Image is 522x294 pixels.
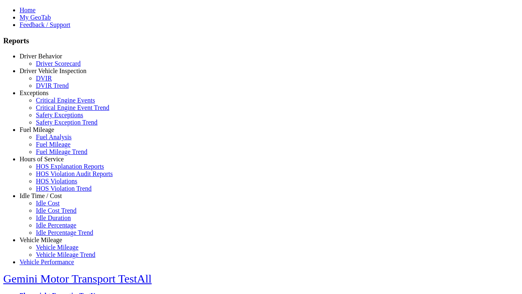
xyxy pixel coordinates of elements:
[36,207,77,214] a: Idle Cost Trend
[36,163,104,170] a: HOS Explanation Reports
[36,244,78,251] a: Vehicle Mileage
[3,36,519,45] h3: Reports
[36,60,81,67] a: Driver Scorecard
[36,119,97,126] a: Safety Exception Trend
[20,192,62,199] a: Idle Time / Cost
[36,200,60,207] a: Idle Cost
[36,251,95,258] a: Vehicle Mileage Trend
[20,236,62,243] a: Vehicle Mileage
[36,170,113,177] a: HOS Violation Audit Reports
[36,214,71,221] a: Idle Duration
[20,14,51,21] a: My GeoTab
[36,75,52,82] a: DVIR
[36,141,71,148] a: Fuel Mileage
[36,104,109,111] a: Critical Engine Event Trend
[20,89,49,96] a: Exceptions
[36,82,69,89] a: DVIR Trend
[20,126,54,133] a: Fuel Mileage
[36,97,95,104] a: Critical Engine Events
[20,7,35,13] a: Home
[36,148,87,155] a: Fuel Mileage Trend
[3,272,152,285] a: Gemini Motor Transport TestAll
[36,178,77,185] a: HOS Violations
[36,111,83,118] a: Safety Exceptions
[20,53,62,60] a: Driver Behavior
[36,229,93,236] a: Idle Percentage Trend
[20,67,86,74] a: Driver Vehicle Inspection
[20,258,74,265] a: Vehicle Performance
[36,222,76,229] a: Idle Percentage
[36,185,92,192] a: HOS Violation Trend
[20,21,70,28] a: Feedback / Support
[36,134,72,140] a: Fuel Analysis
[20,156,64,163] a: Hours of Service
